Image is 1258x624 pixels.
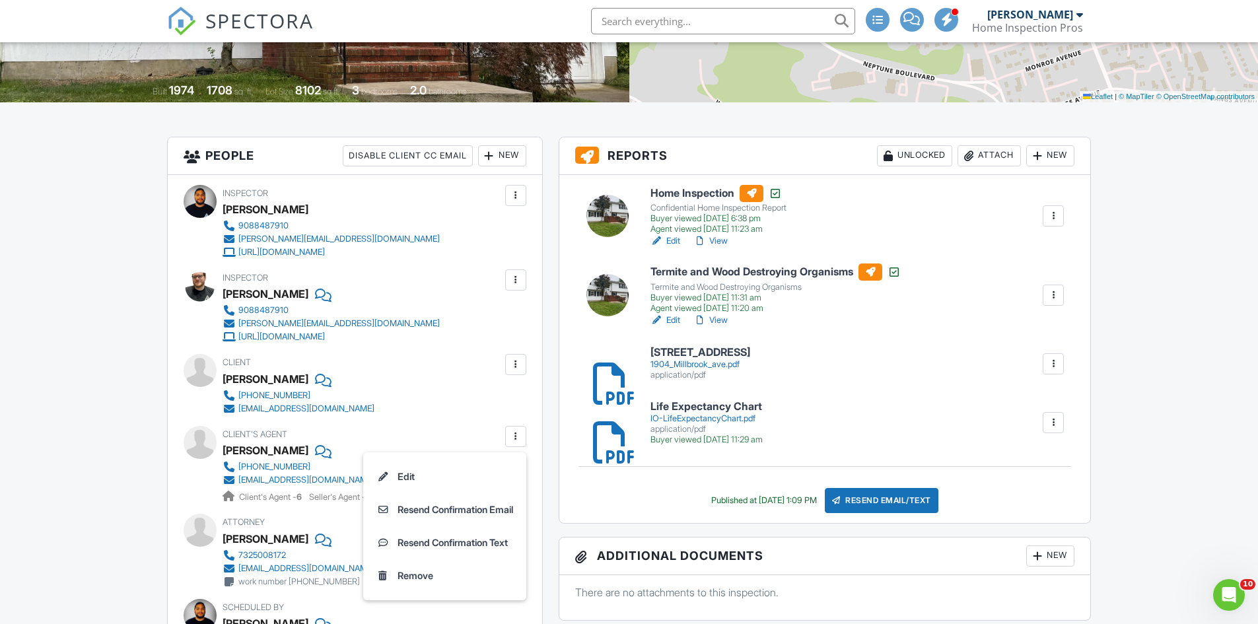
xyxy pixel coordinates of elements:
span: sq. ft. [234,87,253,96]
div: 8102 [295,83,321,97]
div: [PERSON_NAME][EMAIL_ADDRESS][DOMAIN_NAME] [238,318,440,329]
div: Buyer viewed [DATE] 11:29 am [650,434,763,445]
div: [EMAIL_ADDRESS][DOMAIN_NAME] [238,563,374,574]
span: Client's Agent [223,429,287,439]
span: Client [223,357,251,367]
div: Resend Email/Text [825,488,938,513]
span: sq.ft. [323,87,339,96]
a: [PHONE_NUMBER] [223,389,374,402]
div: Agent viewed [DATE] 11:23 am [650,224,786,234]
div: application/pdf [650,424,763,434]
span: SPECTORA [205,7,314,34]
a: Edit [650,234,680,248]
a: © OpenStreetMap contributors [1156,92,1255,100]
div: Published at [DATE] 1:09 PM [711,495,817,506]
a: [EMAIL_ADDRESS][DOMAIN_NAME] [223,473,374,487]
div: work number [PHONE_NUMBER] [238,576,360,587]
h6: Termite and Wood Destroying Organisms [650,263,901,281]
a: Edit [371,460,518,493]
div: [PERSON_NAME] [223,529,308,549]
div: New [1026,145,1074,166]
div: Buyer viewed [DATE] 11:31 am [650,293,901,303]
a: [EMAIL_ADDRESS][DOMAIN_NAME] [223,562,374,575]
div: Buyer viewed [DATE] 6:38 pm [650,213,786,224]
a: View [693,234,728,248]
div: Attach [958,145,1021,166]
div: [EMAIL_ADDRESS][DOMAIN_NAME] [238,403,374,414]
div: Agent viewed [DATE] 11:20 am [650,303,901,314]
a: Resend Confirmation Email [371,493,518,526]
div: [PERSON_NAME] [223,199,308,219]
a: [PERSON_NAME][EMAIL_ADDRESS][DOMAIN_NAME] [223,317,440,330]
span: Attorney [223,517,265,527]
span: Lot Size [265,87,293,96]
p: There are no attachments to this inspection. [575,585,1075,600]
div: [PERSON_NAME][EMAIL_ADDRESS][DOMAIN_NAME] [238,234,440,244]
div: [URL][DOMAIN_NAME] [238,247,325,258]
strong: 6 [297,492,302,502]
a: [STREET_ADDRESS] 1904_Millbrook_ave.pdf application/pdf [650,347,750,380]
div: [PERSON_NAME] [987,8,1073,21]
a: 9088487910 [223,219,440,232]
a: Life Expectancy Chart IO-LifeExpectancyChart.pdf application/pdf Buyer viewed [DATE] 11:29 am [650,401,763,445]
a: © MapTiler [1119,92,1154,100]
div: [PHONE_NUMBER] [238,462,310,472]
h3: Reports [559,137,1091,175]
a: 9088487910 [223,304,440,317]
span: Inspector [223,273,268,283]
span: bedrooms [361,87,398,96]
div: 2.0 [410,83,427,97]
div: 1708 [207,83,232,97]
div: 9088487910 [238,305,289,316]
div: [PHONE_NUMBER] [238,390,310,401]
h3: Additional Documents [559,537,1091,575]
a: Edit [650,314,680,327]
div: 9088487910 [238,221,289,231]
div: IO-LifeExpectancyChart.pdf [650,413,763,424]
h6: Life Expectancy Chart [650,401,763,413]
a: 7325008172 [223,549,374,562]
a: Leaflet [1083,92,1113,100]
h6: [STREET_ADDRESS] [650,347,750,359]
a: Remove [371,559,518,592]
div: application/pdf [650,370,750,380]
a: [PERSON_NAME] [223,440,308,460]
a: [PHONE_NUMBER] [223,460,374,473]
span: Inspector [223,188,268,198]
input: Search everything... [591,8,855,34]
a: Termite and Wood Destroying Organisms Termite and Wood Destroying Organisms Buyer viewed [DATE] 1... [650,263,901,314]
a: [EMAIL_ADDRESS][DOMAIN_NAME] [223,402,374,415]
div: New [1026,545,1074,567]
h3: People [168,137,542,175]
div: 1974 [169,83,194,97]
a: [PERSON_NAME][EMAIL_ADDRESS][DOMAIN_NAME] [223,232,440,246]
div: Unlocked [877,145,952,166]
a: Resend Confirmation Text [371,526,518,559]
a: SPECTORA [167,18,314,46]
span: 10 [1240,579,1255,590]
div: Confidential Home Inspection Report [650,203,786,213]
img: The Best Home Inspection Software - Spectora [167,7,196,36]
div: Home Inspection Pros [972,21,1083,34]
h6: Home Inspection [650,185,786,202]
div: 1904_Millbrook_ave.pdf [650,359,750,370]
span: Built [153,87,167,96]
span: Client's Agent - [239,492,304,502]
span: Scheduled By [223,602,284,612]
div: [PERSON_NAME] [223,369,308,389]
a: View [693,314,728,327]
div: [URL][DOMAIN_NAME] [238,331,325,342]
iframe: Intercom live chat [1213,579,1245,611]
a: [URL][DOMAIN_NAME] [223,330,440,343]
div: Disable Client CC Email [343,145,473,166]
span: bathrooms [429,87,466,96]
div: New [478,145,526,166]
span: Seller's Agent - [309,492,371,502]
div: [PERSON_NAME] [223,284,308,304]
div: 3 [352,83,359,97]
